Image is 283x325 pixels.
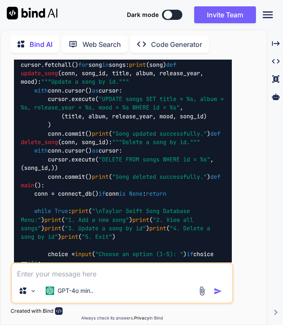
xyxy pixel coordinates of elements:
span: Privacy [134,315,149,320]
span: update_song [21,69,58,77]
p: Created with Bind [11,308,53,314]
span: print [149,224,166,232]
img: bind-logo [55,307,63,315]
span: Dark mode [127,11,159,19]
button: Invite Team [194,6,256,23]
p: Always check its answers. in Bind [11,315,234,321]
span: "4. Delete a song by id" [21,224,214,240]
span: "2. View all songs" [21,216,197,232]
span: for [78,61,88,68]
span: True [55,208,68,215]
span: print [61,233,78,241]
span: def [210,130,220,137]
span: print [71,208,88,215]
span: with [34,87,48,94]
span: """Delete a song by id.""" [112,138,200,146]
span: while [34,208,51,215]
span: def [166,61,176,68]
span: "DELETE FROM songs WHERE id = %s" [99,156,210,163]
p: Web Search [82,39,121,49]
span: "\nTaylor Swift Song Database Menu:" [21,208,193,224]
span: conn, song_id [61,138,105,146]
span: in [102,61,109,68]
span: "5. Exit" [82,233,112,241]
span: input [75,250,92,258]
img: Pick Models [30,287,37,295]
span: "Song updated successfully." [112,130,207,137]
span: print [92,130,109,137]
span: "Choose an option (1-5): " [95,250,183,258]
span: '1' [27,259,38,267]
span: def [210,173,220,180]
span: "Song deleted successfully." [112,173,207,180]
img: attachment [197,286,207,296]
img: GPT-4o mini [46,287,54,295]
span: return [146,190,166,198]
span: with [34,147,48,155]
span: print [44,216,61,224]
span: if [99,190,105,198]
span: conn, song_id, title, album, release_year, mood [21,69,207,85]
span: is [119,190,126,198]
span: delete_song [21,138,58,146]
span: "1. Add a new song" [65,216,129,224]
span: print [129,61,146,68]
span: print [132,216,149,224]
span: print [44,224,61,232]
p: Code Generator [151,39,202,49]
p: Bind AI [30,39,52,49]
span: as [92,147,99,155]
span: "UPDATE songs SET title = %s, album = %s, release_year = %s, mood = %s WHERE id = %s" [21,95,227,111]
span: main [21,181,34,189]
p: GPT-4o min.. [58,287,93,295]
span: """Update a song by id.""" [41,78,129,86]
img: icon [214,287,222,295]
span: as [92,87,99,94]
span: None [129,190,143,198]
span: print [92,173,109,180]
img: Bind AI [7,7,58,19]
span: "3. Update a song by id" [65,224,146,232]
span: if [187,250,193,258]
